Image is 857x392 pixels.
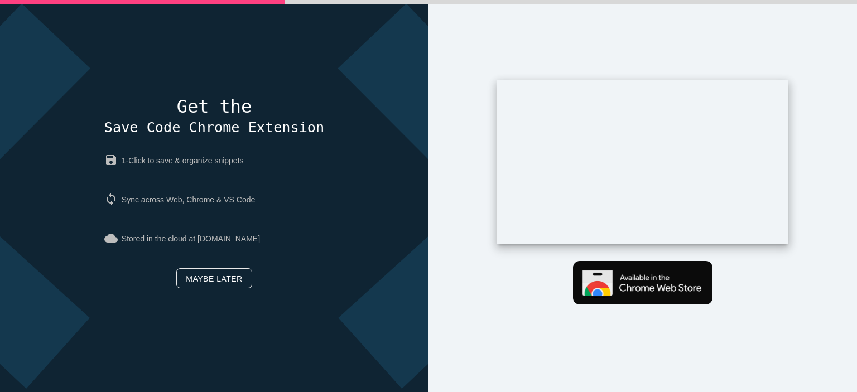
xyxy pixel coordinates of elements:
p: Stored in the cloud at [DOMAIN_NAME] [104,223,324,254]
a: Maybe later [176,268,252,288]
span: Save Code Chrome Extension [104,119,324,135]
h4: Get the [104,97,324,137]
p: 1-Click to save & organize snippets [104,145,324,176]
i: cloud [104,231,122,245]
i: sync [104,192,122,206]
i: save [104,153,122,167]
img: Get Chrome extension [573,261,712,305]
p: Sync across Web, Chrome & VS Code [104,184,324,215]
